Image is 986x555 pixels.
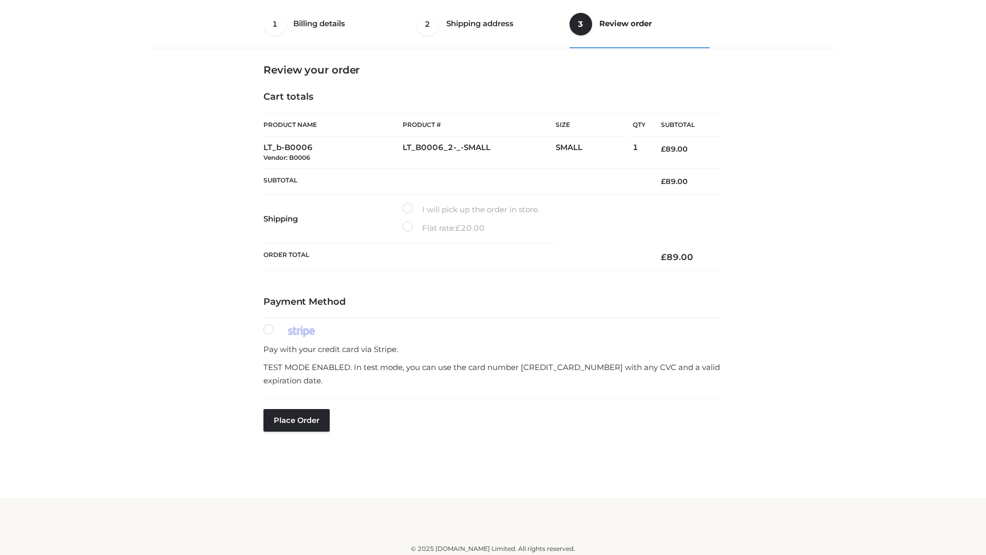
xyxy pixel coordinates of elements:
span: £ [661,177,666,186]
small: Vendor: B0006 [263,154,310,161]
th: Subtotal [263,169,646,194]
th: Shipping [263,194,403,244]
th: Qty [633,113,646,137]
bdi: 89.00 [661,252,693,262]
th: Order Total [263,244,646,271]
h3: Review your order [263,64,723,76]
label: I will pick up the order in store. [403,203,539,216]
span: £ [456,223,461,233]
th: Product # [403,113,556,137]
th: Size [556,114,628,137]
p: TEST MODE ENABLED. In test mode, you can use the card number [CREDIT_CARD_NUMBER] with any CVC an... [263,361,723,387]
h4: Payment Method [263,297,723,308]
label: Flat rate: [403,221,485,235]
td: LT_B0006_2-_-SMALL [403,137,556,169]
bdi: 89.00 [661,177,688,186]
p: Pay with your credit card via Stripe. [263,343,723,356]
th: Subtotal [646,114,723,137]
h4: Cart totals [263,91,723,103]
bdi: 20.00 [456,223,485,233]
th: Product Name [263,113,403,137]
td: LT_b-B0006 [263,137,403,169]
div: © 2025 [DOMAIN_NAME] Limited. All rights reserved. [153,544,833,554]
button: Place order [263,409,330,432]
span: £ [661,252,667,262]
bdi: 89.00 [661,144,688,154]
td: SMALL [556,137,633,169]
span: £ [661,144,666,154]
td: 1 [633,137,646,169]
